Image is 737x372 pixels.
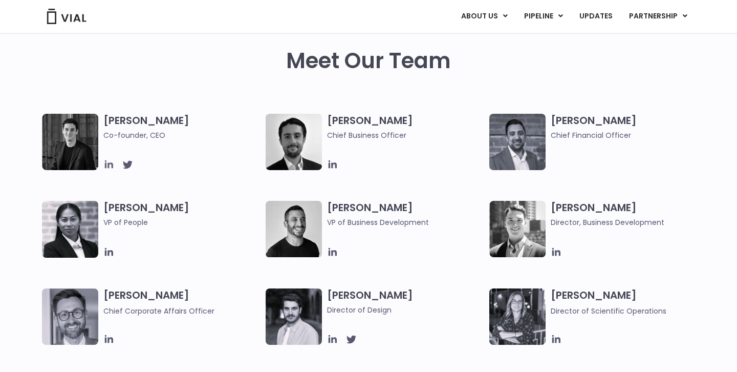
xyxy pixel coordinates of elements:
[516,8,571,25] a: PIPELINEMenu Toggle
[103,288,261,317] h3: [PERSON_NAME]
[489,114,546,170] img: Headshot of smiling man named Samir
[103,114,261,141] h3: [PERSON_NAME]
[327,304,484,316] span: Director of Design
[551,217,708,228] span: Director, Business Development
[327,288,484,316] h3: [PERSON_NAME]
[103,217,261,228] span: VP of People
[327,114,484,141] h3: [PERSON_NAME]
[327,130,484,141] span: Chief Business Officer
[103,201,261,243] h3: [PERSON_NAME]
[327,201,484,228] h3: [PERSON_NAME]
[551,306,666,316] span: Director of Scientific Operations
[551,201,708,228] h3: [PERSON_NAME]
[571,8,620,25] a: UPDATES
[266,114,322,170] img: A black and white photo of a man in a suit holding a vial.
[103,130,261,141] span: Co-founder, CEO
[551,288,708,317] h3: [PERSON_NAME]
[266,288,322,345] img: Headshot of smiling man named Albert
[266,201,322,257] img: A black and white photo of a man smiling.
[453,8,515,25] a: ABOUT USMenu Toggle
[42,201,98,258] img: Catie
[551,114,708,141] h3: [PERSON_NAME]
[103,306,214,316] span: Chief Corporate Affairs Officer
[489,288,546,345] img: Headshot of smiling woman named Sarah
[551,130,708,141] span: Chief Financial Officer
[46,9,87,24] img: Vial Logo
[489,201,546,257] img: A black and white photo of a smiling man in a suit at ARVO 2023.
[42,288,98,345] img: Paolo-M
[42,114,98,170] img: A black and white photo of a man in a suit attending a Summit.
[286,49,451,73] h2: Meet Our Team
[327,217,484,228] span: VP of Business Development
[621,8,696,25] a: PARTNERSHIPMenu Toggle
